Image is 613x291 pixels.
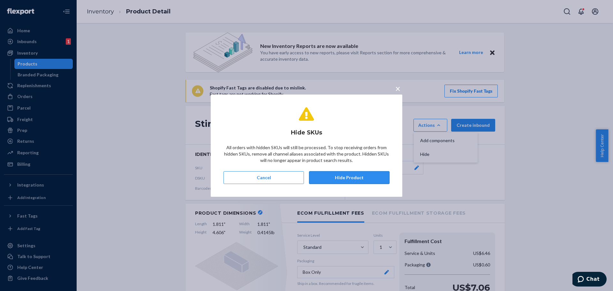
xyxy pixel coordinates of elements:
[223,171,304,184] button: Cancel
[572,272,607,288] iframe: Opens a widget where you can chat to one of our agents
[223,144,390,164] p: All orders with hidden SKUs will still be processed. To stop receiving orders from hidden SKUs, r...
[395,83,400,94] span: ×
[309,171,390,184] button: Hide Product
[291,128,322,137] h2: Hide SKUs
